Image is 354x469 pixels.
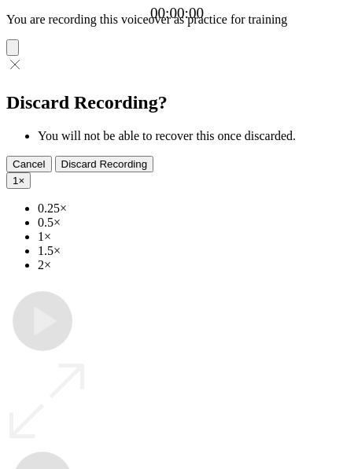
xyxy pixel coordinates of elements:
li: 0.5× [38,216,348,230]
li: 1× [38,230,348,244]
a: 00:00:00 [150,5,204,22]
li: 2× [38,258,348,272]
h2: Discard Recording? [6,92,348,113]
button: Discard Recording [55,156,154,172]
li: 1.5× [38,244,348,258]
button: 1× [6,172,31,189]
span: 1 [13,175,18,186]
button: Cancel [6,156,52,172]
li: 0.25× [38,201,348,216]
p: You are recording this voiceover as practice for training [6,13,348,27]
li: You will not be able to recover this once discarded. [38,129,348,143]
